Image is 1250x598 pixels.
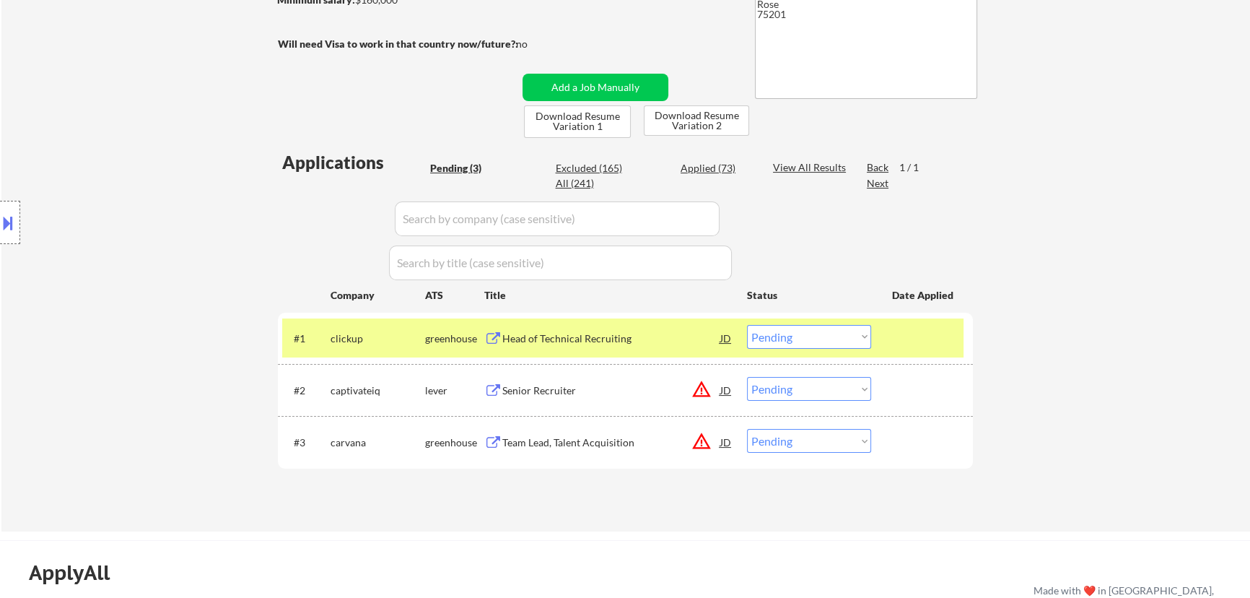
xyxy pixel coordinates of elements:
[523,74,668,101] button: Add a Job Manually
[691,431,712,451] button: warning_amber
[502,383,720,398] div: Senior Recruiter
[484,288,733,303] div: Title
[425,435,484,450] div: greenhouse
[502,331,720,346] div: Head of Technical Recruiting
[867,176,890,191] div: Next
[747,282,871,308] div: Status
[331,435,425,450] div: carvana
[294,435,319,450] div: #3
[524,105,631,138] button: Download Resume Variation 1
[294,383,319,398] div: #2
[867,160,890,175] div: Back
[331,331,425,346] div: clickup
[502,435,720,450] div: Team Lead, Talent Acquisition
[282,154,425,171] div: Applications
[430,161,502,175] div: Pending (3)
[331,383,425,398] div: captivateiq
[425,331,484,346] div: greenhouse
[644,105,749,136] button: Download Resume Variation 2
[719,325,733,351] div: JD
[719,429,733,455] div: JD
[29,560,126,585] div: ApplyAll
[555,161,627,175] div: Excluded (165)
[331,288,425,303] div: Company
[691,379,712,399] button: warning_amber
[294,331,319,346] div: #1
[389,246,732,280] input: Search by title (case sensitive)
[425,383,484,398] div: lever
[892,288,956,303] div: Date Applied
[278,38,518,50] strong: Will need Visa to work in that country now/future?:
[425,288,484,303] div: ATS
[516,37,557,51] div: no
[395,201,720,236] input: Search by company (case sensitive)
[773,160,850,175] div: View All Results
[719,377,733,403] div: JD
[681,161,753,175] div: Applied (73)
[555,176,627,191] div: All (241)
[899,160,932,175] div: 1 / 1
